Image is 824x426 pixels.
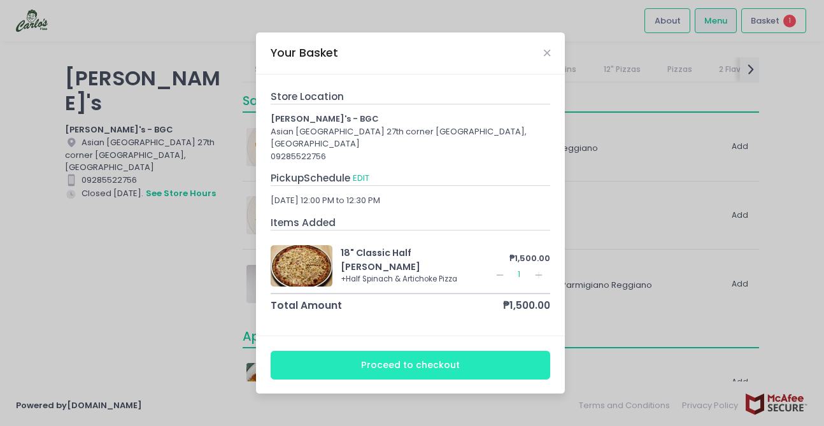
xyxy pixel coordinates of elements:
div: Store Location [271,89,551,104]
div: Total Amount [271,298,342,313]
b: [PERSON_NAME]'s - BGC [271,113,379,125]
div: Items Added [271,215,551,231]
div: Your Basket [271,45,338,61]
button: EDIT [352,171,370,185]
div: ₱1,500.00 [503,298,550,313]
span: Pickup Schedule [271,171,350,185]
div: [DATE] 12:00 PM to 12:30 PM [271,194,551,207]
div: Asian [GEOGRAPHIC_DATA] 27th corner [GEOGRAPHIC_DATA], [GEOGRAPHIC_DATA] [271,125,551,150]
div: ₱1,500.00 [492,252,551,265]
button: Proceed to checkout [271,351,551,380]
button: Close [544,50,550,56]
div: 09285522756 [271,150,551,163]
div: 18" Classic Half [PERSON_NAME] [341,246,492,274]
div: + Half Spinach & Artichoke Pizza [341,274,492,285]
